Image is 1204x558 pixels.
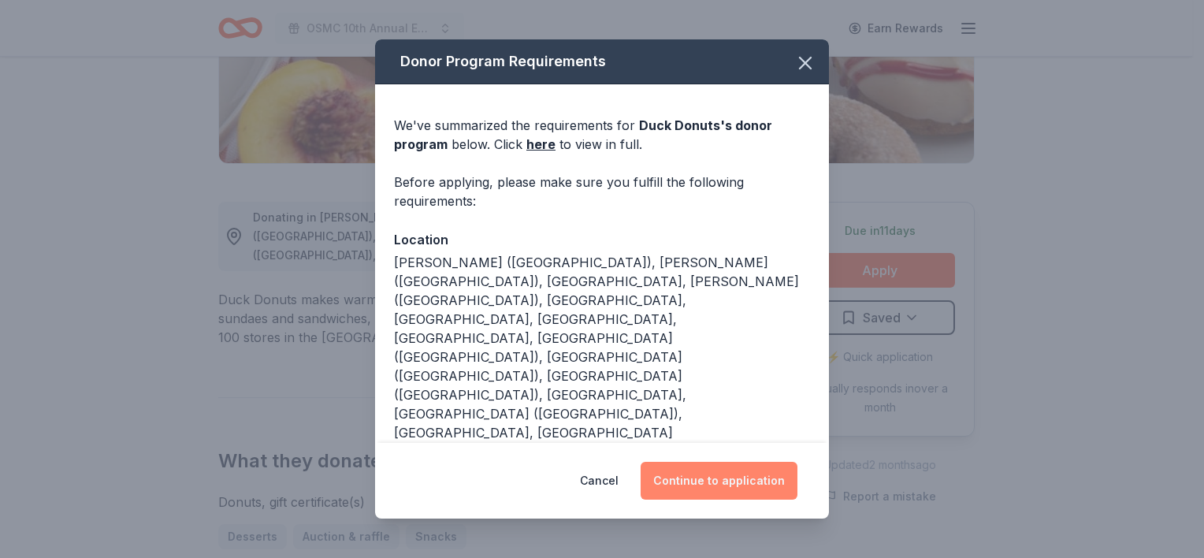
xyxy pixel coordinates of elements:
[394,229,810,250] div: Location
[394,173,810,210] div: Before applying, please make sure you fulfill the following requirements:
[394,116,810,154] div: We've summarized the requirements for below. Click to view in full.
[580,462,619,500] button: Cancel
[641,462,797,500] button: Continue to application
[375,39,829,84] div: Donor Program Requirements
[526,135,556,154] a: here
